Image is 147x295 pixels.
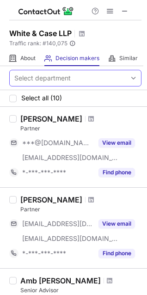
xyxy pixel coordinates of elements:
h1: White & Case LLP [9,28,72,39]
span: Traffic rank: # 140,075 [9,40,67,47]
span: [EMAIL_ADDRESS][DOMAIN_NAME] [22,234,118,243]
div: [PERSON_NAME] [20,114,82,123]
span: About [20,55,36,62]
span: ***@[DOMAIN_NAME] [22,139,93,147]
button: Reveal Button [98,249,135,258]
div: Select department [14,74,71,83]
span: Similar [119,55,138,62]
div: [PERSON_NAME] [20,195,82,204]
div: Partner [20,124,141,133]
img: ContactOut v5.3.10 [18,6,74,17]
button: Reveal Button [98,168,135,177]
span: [EMAIL_ADDRESS][DOMAIN_NAME] [22,220,93,228]
span: Select all (10) [21,94,62,102]
button: Reveal Button [98,138,135,147]
span: Decision makers [55,55,99,62]
div: Senior Advisor [20,286,141,295]
button: Reveal Button [98,219,135,228]
div: Partner [20,205,141,214]
span: [EMAIL_ADDRESS][DOMAIN_NAME] [22,154,118,162]
div: Amb [PERSON_NAME] [20,276,101,285]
